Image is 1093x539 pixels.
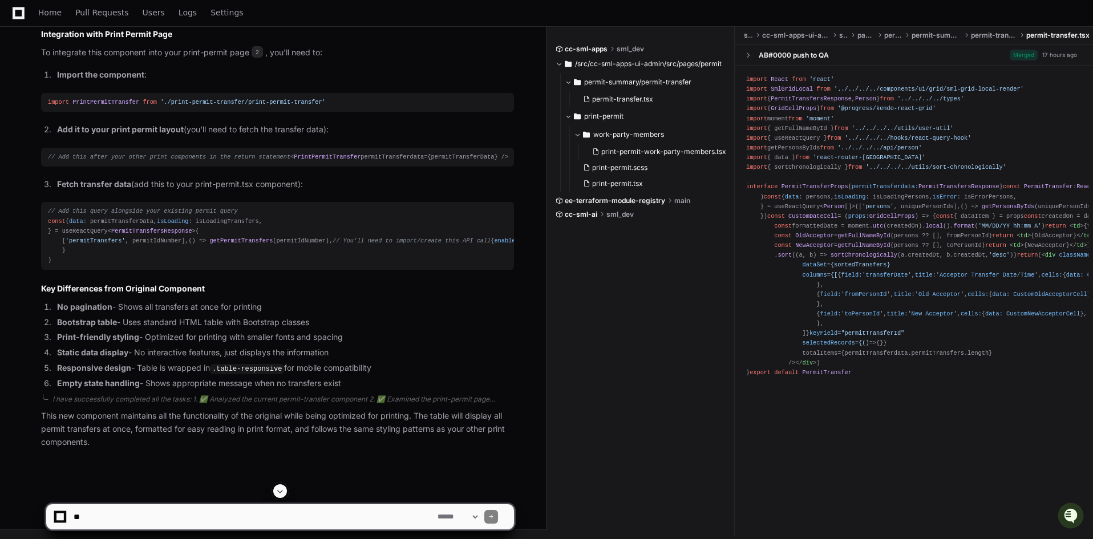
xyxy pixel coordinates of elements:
span: className [1059,252,1091,259]
span: div [1045,252,1055,259]
span: div [803,359,813,366]
span: dataSet [803,262,827,269]
span: const [767,213,785,220]
span: '@progress/kendo-react-grid' [837,106,936,112]
span: src [744,31,753,40]
span: src [839,31,848,40]
span: const [764,193,782,200]
span: format [954,222,975,229]
span: cells: [967,291,989,298]
span: Transfer [971,271,999,278]
span: field: [841,271,862,278]
span: td [1073,222,1080,229]
span: permitTransferdata [852,184,915,191]
span: enabled [494,237,519,244]
span: sml_dev [617,44,644,54]
span: React [771,76,788,83]
span: from [788,115,803,122]
span: from [795,154,809,161]
span: data: [1066,271,1084,278]
span: data [69,218,83,225]
span: /src/cc-sml-apps-ui-admin/src/pages/permit [575,59,722,68]
button: print-permit [565,107,733,125]
span: const [48,218,66,225]
span: const [774,222,792,229]
span: Person [855,96,876,103]
span: data [785,193,799,200]
span: PermitTransfer [1024,184,1073,191]
span: from [792,76,806,83]
span: ee-terraform-module-registry [565,196,665,205]
span: Date [1003,271,1017,278]
span: PermitTransferProps [782,184,848,191]
span: permit-transfer.tsx [1026,31,1090,40]
span: 'permitTransfers' [66,237,126,244]
span: isLoading [157,218,188,225]
li: - Shows appropriate message when no transfers exist [54,377,514,390]
span: Home [38,9,62,16]
li: - Uses standard HTML table with Bootstrap classes [54,316,514,329]
span: < > [1010,242,1024,249]
span: Pull Requests [75,9,128,16]
button: permit-summary/permit-transfer [565,73,733,91]
span: const [936,213,954,220]
span: td [1013,242,1020,249]
span: from [820,144,834,151]
span: cells: [961,310,982,317]
span: 'desc' [989,252,1010,259]
span: PermitTransfersResponse [771,96,852,103]
span: '../../../../components/ui/grid/sml-grid-local-render' [834,86,1024,92]
strong: Fetch transfer data [57,179,131,189]
span: from [880,96,894,103]
span: '../../../../utils/user-util' [852,125,954,132]
span: createdDt [954,252,985,259]
span: print-permit-work-party-members.tsx [601,147,726,156]
span: from [848,164,863,171]
span: isLoading [834,193,865,200]
span: return [992,232,1013,239]
span: permit-summary [912,31,962,40]
span: 'react-router-[GEOGRAPHIC_DATA]' [813,154,925,161]
span: from [816,86,831,92]
span: Acceptor [933,291,961,298]
li: - No interactive features, just displays the information [54,346,514,359]
span: Old [918,291,929,298]
span: Time [1021,271,1035,278]
span: : [848,213,915,220]
strong: Static data display [57,347,128,357]
button: /src/cc-sml-apps-ui-admin/src/pages/permit [556,55,726,73]
span: CustomNewAcceptorCell [1006,310,1080,317]
span: 2 [252,46,263,58]
p: To integrate this component into your print-permit page , you'll need to: [41,46,514,59]
div: 17 hours ago [1042,51,1077,59]
span: getPersonsByIds [982,203,1034,210]
span: < > [1017,232,1031,239]
li: (you'll need to fetch the transfer data): [54,123,514,136]
span: props [848,213,866,220]
h2: Key Differences from Original Component [41,283,514,294]
span: Acceptor [925,310,953,317]
li: - Optimized for printing with smaller fonts and spacing [54,331,514,344]
div: { : permitTransferData, : isLoadingTransfers, } = useReactQuery< >( [ , permitIdNumber], (permitI... [48,206,507,265]
span: SmlGridLocal [771,86,813,92]
span: getPermitTransfers [209,237,273,244]
span: const [774,232,792,239]
span: from [820,106,834,112]
li: - Table is wrapped in for mobile compatibility [54,362,514,375]
span: isError [933,193,957,200]
button: permit-transfer.tsx [578,91,726,107]
span: getFullNameById [837,232,890,239]
h2: Integration with Print Permit Page [41,29,514,40]
span: sort [778,252,792,259]
span: interface [746,184,778,191]
span: transferDate [866,271,908,278]
li: : [54,68,514,82]
span: from [827,135,841,141]
span: Person [824,203,845,210]
img: PlayerZero [11,11,34,34]
strong: Responsive design [57,363,131,372]
strong: Add it to your print permit layout [57,124,184,134]
span: columns [803,271,827,278]
span: td [1084,232,1091,239]
button: print-permit-work-party-members.tsx [588,144,726,160]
